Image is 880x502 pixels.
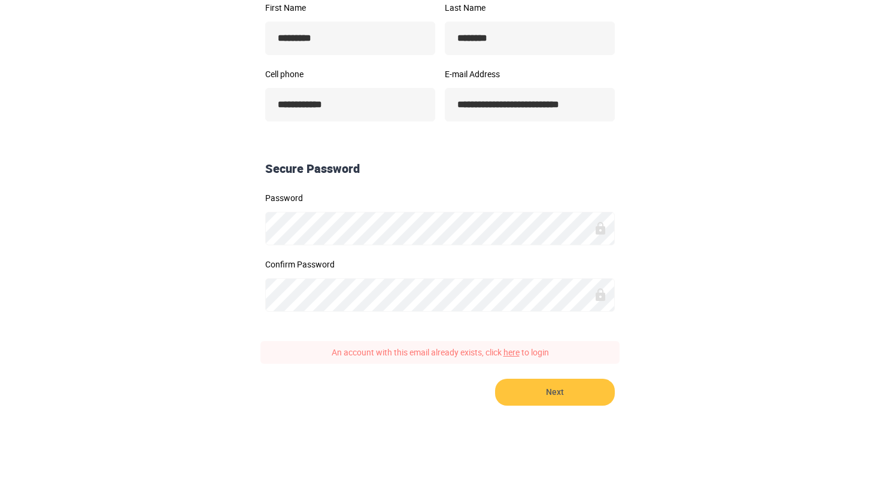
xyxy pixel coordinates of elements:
[265,4,435,12] label: First Name
[445,4,615,12] label: Last Name
[503,346,520,358] a: here
[445,70,615,78] label: E-mail Address
[495,379,615,406] button: Next
[265,260,615,269] label: Confirm Password
[265,70,435,78] label: Cell phone
[332,346,549,358] span: An account with this email already exists, click to login
[260,160,620,178] div: Secure Password
[265,194,615,202] label: Password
